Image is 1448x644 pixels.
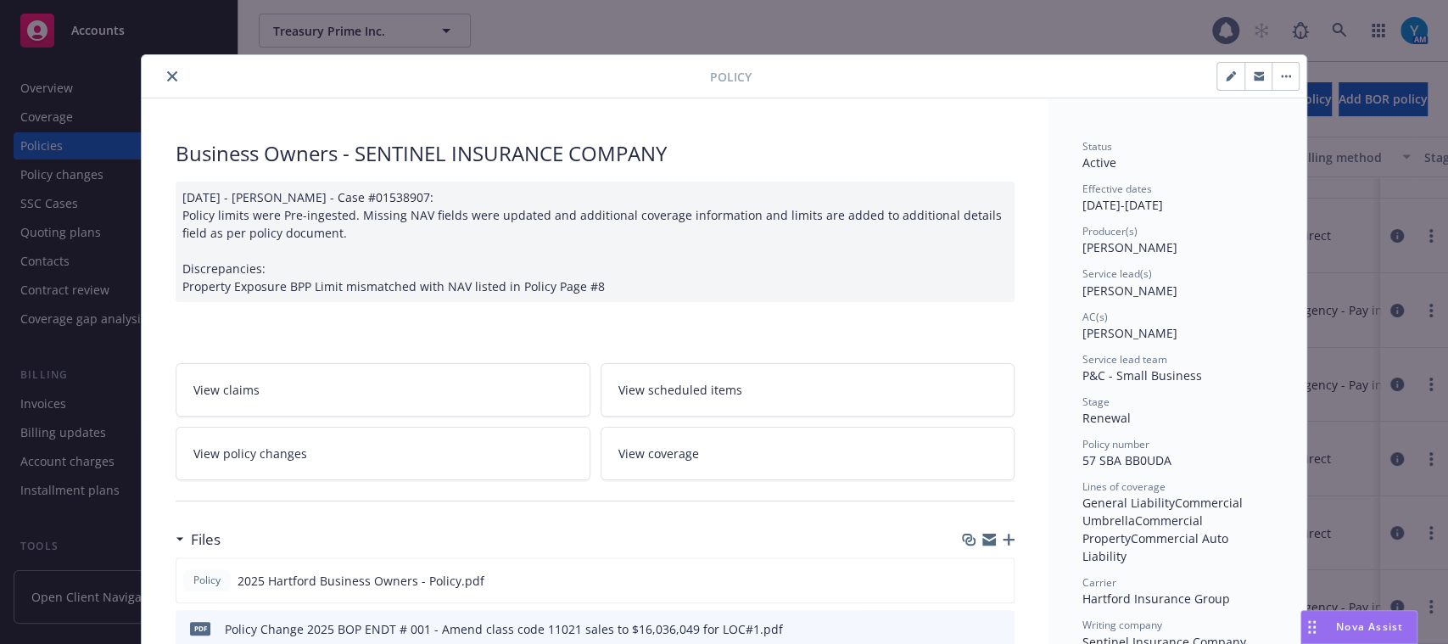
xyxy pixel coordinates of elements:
[1082,512,1206,546] span: Commercial Property
[1082,495,1175,511] span: General Liability
[1301,611,1322,643] div: Drag to move
[190,573,224,588] span: Policy
[176,427,590,480] a: View policy changes
[601,363,1015,417] a: View scheduled items
[176,139,1015,168] div: Business Owners - SENTINEL INSURANCE COMPANY
[190,622,210,635] span: pdf
[1082,618,1162,632] span: Writing company
[964,572,978,590] button: download file
[193,381,260,399] span: View claims
[1082,479,1166,494] span: Lines of coverage
[601,427,1015,480] a: View coverage
[1082,325,1177,341] span: [PERSON_NAME]
[238,572,484,590] span: 2025 Hartford Business Owners - Policy.pdf
[1082,182,1152,196] span: Effective dates
[1082,395,1110,409] span: Stage
[1082,575,1116,590] span: Carrier
[965,620,979,638] button: download file
[1082,283,1177,299] span: [PERSON_NAME]
[1082,352,1167,367] span: Service lead team
[992,620,1008,638] button: preview file
[176,529,221,551] div: Files
[1082,224,1138,238] span: Producer(s)
[176,363,590,417] a: View claims
[1300,610,1417,644] button: Nova Assist
[191,529,221,551] h3: Files
[1082,310,1108,324] span: AC(s)
[1082,530,1232,564] span: Commercial Auto Liability
[1082,452,1171,468] span: 57 SBA BB0UDA
[162,66,182,87] button: close
[1082,367,1202,384] span: P&C - Small Business
[193,445,307,462] span: View policy changes
[618,445,699,462] span: View coverage
[1082,410,1131,426] span: Renewal
[1082,154,1116,171] span: Active
[1082,495,1246,529] span: Commercial Umbrella
[225,620,783,638] div: Policy Change 2025 BOP ENDT # 001 - Amend class code 11021 sales to $16,036,049 for LOC#1.pdf
[1082,591,1230,607] span: Hartford Insurance Group
[618,381,742,399] span: View scheduled items
[176,182,1015,302] div: [DATE] - [PERSON_NAME] - Case #01538907: Policy limits were Pre-ingested. Missing NAV fields were...
[1082,437,1149,451] span: Policy number
[1082,182,1272,214] div: [DATE] - [DATE]
[1082,266,1152,281] span: Service lead(s)
[992,572,1007,590] button: preview file
[1082,239,1177,255] span: [PERSON_NAME]
[1336,619,1403,634] span: Nova Assist
[1082,139,1112,154] span: Status
[710,68,752,86] span: Policy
